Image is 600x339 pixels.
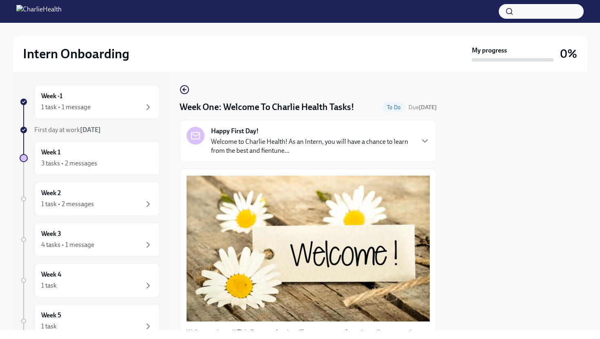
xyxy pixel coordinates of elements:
[41,270,61,279] h6: Week 4
[20,182,160,216] a: Week 21 task • 2 messages
[41,281,57,290] div: 1 task
[180,101,354,113] h4: Week One: Welcome To Charlie Health Tasks!
[20,141,160,175] a: Week 13 tasks • 2 messages
[41,229,61,238] h6: Week 3
[419,104,437,111] strong: [DATE]
[41,189,61,198] h6: Week 2
[34,126,101,134] span: First day at work
[41,103,91,112] div: 1 task • 1 message
[41,159,97,168] div: 3 tasks • 2 messages
[41,311,61,320] h6: Week 5
[560,46,577,61] h3: 0%
[23,46,129,62] h2: Intern Onboarding
[20,304,160,338] a: Week 51 task
[409,104,437,111] span: Due
[80,126,101,134] strong: [DATE]
[41,322,57,331] div: 1 task
[409,103,437,111] span: September 22nd, 2025 07:00
[211,137,413,155] p: Welcome to Charlie Health! As an Intern, you will have a chance to learn from the best and fientu...
[41,200,94,209] div: 1 task • 2 messages
[41,148,60,157] h6: Week 1
[41,92,62,101] h6: Week -1
[20,263,160,297] a: Week 41 task
[20,222,160,257] a: Week 34 tasks • 1 message
[382,104,405,110] span: To Do
[472,46,507,55] strong: My progress
[20,85,160,119] a: Week -11 task • 1 message
[187,176,430,321] button: Zoom image
[16,5,62,18] img: CharlieHealth
[41,240,94,249] div: 4 tasks • 1 message
[187,328,430,337] p: Welcome aboard! This first set of tasks will get you set up for onboarding success!
[20,125,160,134] a: First day at work[DATE]
[211,127,259,136] strong: Happy First Day!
